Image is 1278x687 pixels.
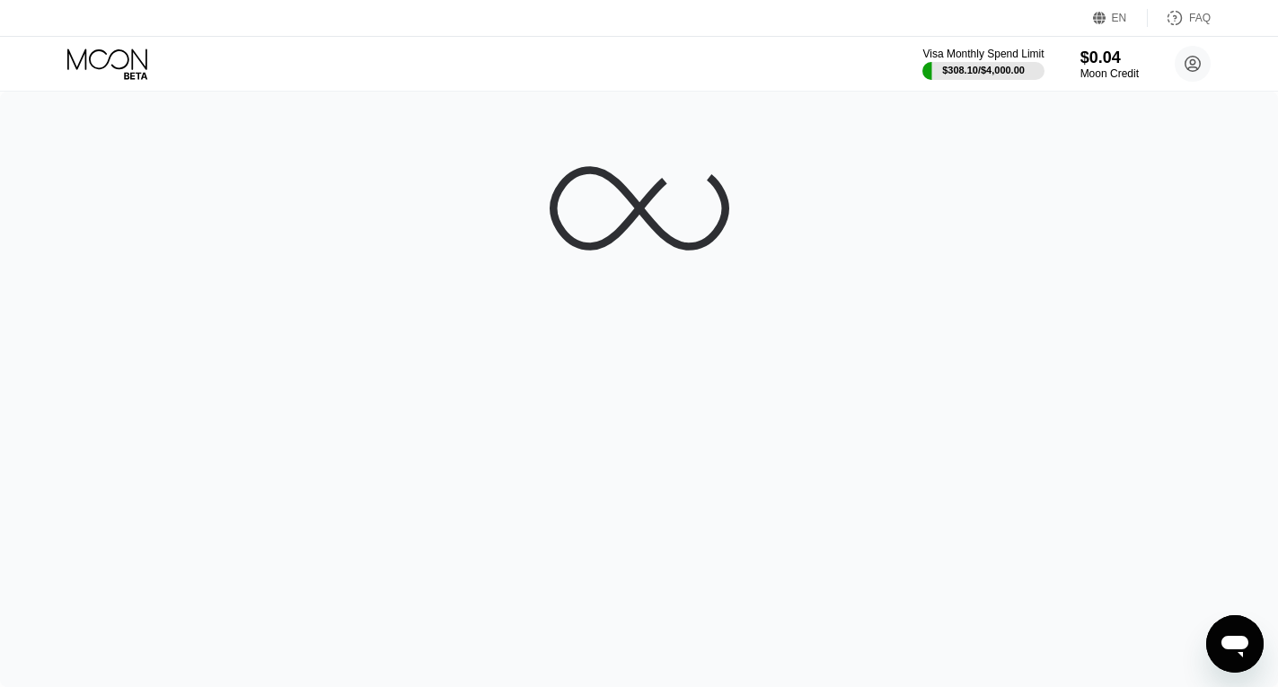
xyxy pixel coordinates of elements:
div: $0.04 [1080,48,1139,67]
div: Visa Monthly Spend Limit$308.10/$4,000.00 [922,48,1044,80]
div: EN [1093,9,1148,27]
div: Visa Monthly Spend Limit [922,48,1044,60]
div: FAQ [1148,9,1211,27]
iframe: Button to launch messaging window [1206,615,1264,673]
div: Moon Credit [1080,67,1139,80]
div: EN [1112,12,1127,24]
div: $308.10 / $4,000.00 [942,65,1025,75]
div: FAQ [1189,12,1211,24]
div: $0.04Moon Credit [1080,48,1139,80]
